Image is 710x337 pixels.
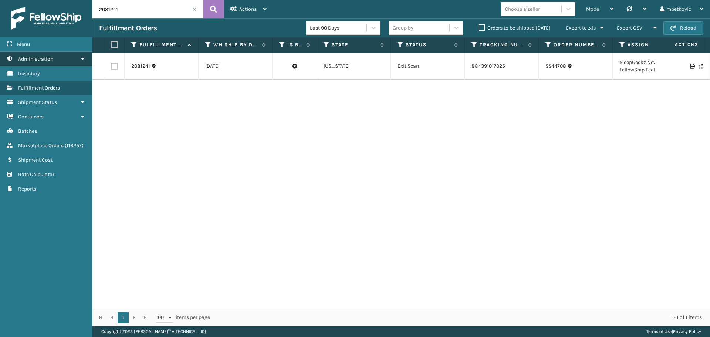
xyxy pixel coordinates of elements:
[566,25,596,31] span: Export to .xls
[646,326,701,337] div: |
[199,53,273,80] td: [DATE]
[480,41,524,48] label: Tracking Number
[65,142,84,149] span: ( 116257 )
[18,171,54,178] span: Rate Calculator
[673,329,701,334] a: Privacy Policy
[690,64,694,69] i: Print Label
[213,41,258,48] label: WH Ship By Date
[663,21,703,35] button: Reload
[18,128,37,134] span: Batches
[131,63,150,70] a: 2081241
[101,326,206,337] p: Copyright 2023 [PERSON_NAME]™ v [TECHNICAL_ID]
[18,114,44,120] span: Containers
[156,312,210,323] span: items per page
[554,41,598,48] label: Order Number
[18,186,36,192] span: Reports
[646,329,672,334] a: Terms of Use
[699,64,703,69] i: Never Shipped
[471,63,505,69] a: 884391017025
[18,70,40,77] span: Inventory
[391,53,465,80] td: Exit Scan
[18,157,53,163] span: Shipment Cost
[613,53,687,80] td: SleepGeekz New-FellowShip FedEx Account
[18,142,64,149] span: Marketplace Orders
[479,25,550,31] label: Orders to be shipped [DATE]
[287,41,302,48] label: Is Buy Shipping
[18,56,53,62] span: Administration
[220,314,702,321] div: 1 - 1 of 1 items
[139,41,184,48] label: Fulfillment Order Id
[99,24,157,33] h3: Fulfillment Orders
[156,314,167,321] span: 100
[118,312,129,323] a: 1
[18,99,57,105] span: Shipment Status
[505,5,540,13] div: Choose a seller
[393,24,413,32] div: Group by
[310,24,367,32] div: Last 90 Days
[332,41,376,48] label: State
[239,6,257,12] span: Actions
[652,38,703,51] span: Actions
[17,41,30,47] span: Menu
[11,7,81,30] img: logo
[18,85,60,91] span: Fulfillment Orders
[586,6,599,12] span: Mode
[617,25,642,31] span: Export CSV
[628,41,672,48] label: Assigned Carrier
[545,63,566,70] a: SS44708
[406,41,450,48] label: Status
[317,53,391,80] td: [US_STATE]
